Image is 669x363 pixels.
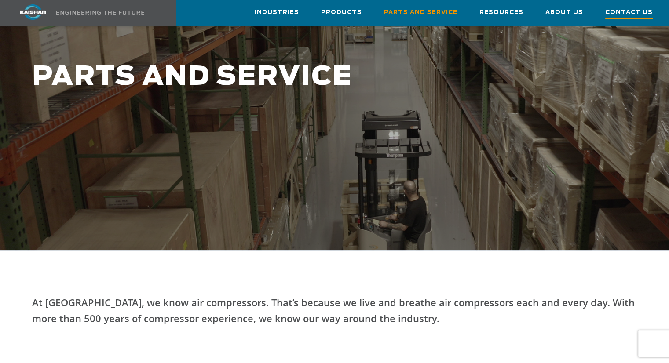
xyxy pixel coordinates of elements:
a: About Us [545,0,583,24]
span: Products [321,7,362,18]
a: Products [321,0,362,24]
span: Industries [255,7,299,18]
span: Parts and Service [384,7,457,18]
span: About Us [545,7,583,18]
p: At [GEOGRAPHIC_DATA], we know air compressors. That’s because we live and breathe air compressors... [32,294,637,326]
img: Engineering the future [56,11,144,15]
a: Contact Us [605,0,653,26]
span: Resources [479,7,523,18]
span: Contact Us [605,7,653,19]
a: Resources [479,0,523,24]
a: Industries [255,0,299,24]
h1: PARTS AND SERVICE [32,62,534,92]
a: Parts and Service [384,0,457,24]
